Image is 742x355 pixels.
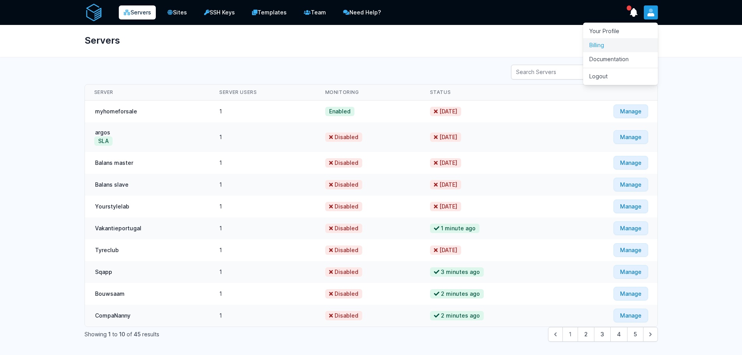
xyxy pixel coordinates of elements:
[613,178,648,191] a: Manage
[430,180,461,189] span: [DATE]
[210,196,315,217] td: 1
[610,327,627,342] button: Go to page 4
[94,268,113,275] a: Sqapp
[643,327,658,342] button: Next &raquo;
[421,85,557,101] th: Status
[325,202,362,211] span: Disabled
[325,224,362,233] span: Disabled
[338,5,386,20] a: Need Help?
[325,180,362,189] span: Disabled
[210,174,315,196] td: 1
[325,107,354,116] span: Enabled
[430,245,461,255] span: [DATE]
[210,283,315,305] td: 1
[210,261,315,283] td: 1
[112,331,118,337] span: to
[613,130,648,144] a: Manage
[578,327,594,342] button: Go to page 2
[594,327,611,342] button: Go to page 3
[199,5,240,20] a: SSH Keys
[430,267,484,277] span: 3 minutes ago
[627,5,641,19] button: show notifications
[210,152,315,174] td: 1
[247,5,292,20] a: Templates
[94,159,134,166] a: Balans master
[94,290,125,297] a: Bouwsaam
[94,247,120,253] a: Tyreclub
[85,85,210,101] th: Server
[127,331,132,337] span: of
[430,107,461,116] span: [DATE]
[325,267,362,277] span: Disabled
[94,225,142,231] a: Vakantieportugal
[162,5,192,20] a: Sites
[210,85,315,101] th: Server Users
[85,31,120,50] h1: Servers
[430,224,479,233] span: 1 minute ago
[119,5,156,19] a: Servers
[644,5,658,19] button: User menu
[511,65,607,79] input: Search Servers
[85,3,103,22] img: serverAuth logo
[94,312,131,319] a: CompaNanny
[562,327,578,342] span: 1
[85,327,658,342] nav: Pagination Navigation
[430,289,484,298] span: 2 minutes ago
[583,24,658,38] a: Your Profile
[583,52,658,66] a: Documentation
[210,101,315,123] td: 1
[548,332,563,340] span: &laquo; Previous
[627,5,632,11] span: has unread notifications
[430,132,461,142] span: [DATE]
[325,289,362,298] span: Disabled
[94,136,113,146] button: SLA
[613,287,648,300] a: Manage
[325,311,362,320] span: Disabled
[430,202,461,211] span: [DATE]
[627,327,643,342] button: Go to page 5
[119,331,125,337] span: 10
[583,23,658,85] div: User menu
[94,108,138,115] a: myhomeforsale
[613,104,648,118] a: Manage
[613,221,648,235] a: Manage
[613,243,648,257] a: Manage
[613,200,648,213] a: Manage
[583,69,658,83] a: Logout
[583,38,658,52] a: Billing
[142,331,159,337] span: results
[325,158,362,168] span: Disabled
[210,239,315,261] td: 1
[325,132,362,142] span: Disabled
[613,309,648,322] a: Manage
[210,122,315,152] td: 1
[210,217,315,239] td: 1
[298,5,331,20] a: Team
[325,245,362,255] span: Disabled
[613,265,648,279] a: Manage
[430,311,484,320] span: 2 minutes ago
[94,203,130,210] a: Yourstylelab
[430,158,461,168] span: [DATE]
[108,331,111,337] span: 1
[134,331,141,337] span: 45
[613,156,648,170] a: Manage
[316,85,421,101] th: Monitoring
[94,181,129,188] a: Balans slave
[85,331,107,337] span: Showing
[210,305,315,327] td: 1
[94,129,111,136] a: argos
